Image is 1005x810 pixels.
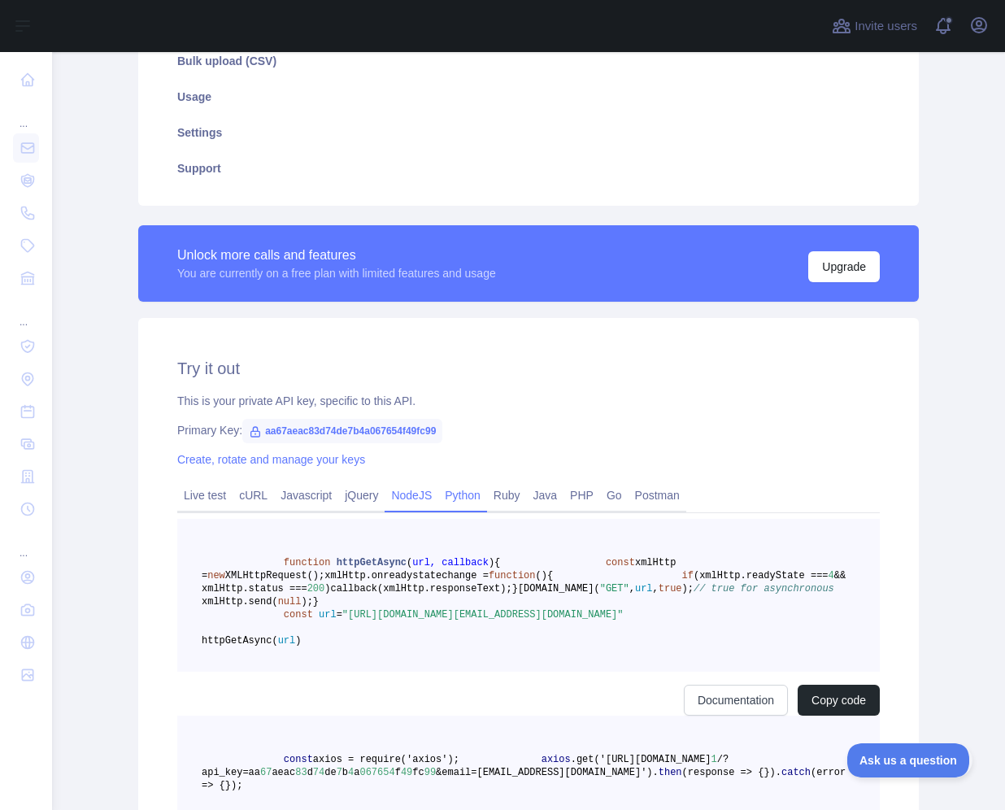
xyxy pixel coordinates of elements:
span: new [207,570,225,581]
span: null [278,596,302,607]
span: 200 [307,583,325,594]
span: aeac [272,767,295,778]
button: Invite users [829,13,920,39]
span: { [494,557,500,568]
a: Usage [158,79,899,115]
a: Postman [629,482,686,508]
a: Settings [158,115,899,150]
span: f [395,767,401,778]
span: Invite users [855,17,917,36]
span: const [606,557,635,568]
span: "[URL][DOMAIN_NAME][EMAIL_ADDRESS][DOMAIN_NAME]" [342,609,624,621]
span: (response => { [682,767,764,778]
a: Java [527,482,564,508]
span: 1 [711,754,717,765]
span: = [337,609,342,621]
span: const [284,609,313,621]
span: ( [535,570,541,581]
span: function [489,570,536,581]
span: 99 [424,767,436,778]
div: ... [13,98,39,130]
span: // true for asynchronous [694,583,834,594]
span: ) [295,635,301,647]
span: (xmlHttp.readyState === [694,570,829,581]
span: &email=[EMAIL_ADDRESS][DOMAIN_NAME]') [436,767,652,778]
div: This is your private API key, specific to this API. [177,393,880,409]
span: 7 [337,767,342,778]
span: , [629,583,635,594]
span: , [653,583,659,594]
span: ) [489,557,494,568]
span: 67 [260,767,272,778]
span: ) [542,570,547,581]
span: "GET" [600,583,629,594]
a: Go [600,482,629,508]
span: . [653,767,659,778]
a: NodeJS [385,482,438,508]
span: true [659,583,682,594]
span: }) [764,767,775,778]
a: Support [158,150,899,186]
span: { [547,570,553,581]
span: .get('[URL][DOMAIN_NAME] [571,754,711,765]
a: Python [438,482,487,508]
a: Javascript [274,482,338,508]
a: Bulk upload (CSV) [158,43,899,79]
span: } [512,583,518,594]
span: ) [324,583,330,594]
span: function [284,557,331,568]
span: httpGetAsync( [202,635,278,647]
span: } [313,596,319,607]
span: fc [412,767,424,778]
span: callback(xmlHttp.responseText); [330,583,511,594]
span: ( [407,557,412,568]
span: ); [682,583,694,594]
span: url [278,635,296,647]
div: ... [13,527,39,560]
button: Upgrade [808,251,880,282]
iframe: Toggle Customer Support [847,743,972,777]
span: a [354,767,359,778]
span: 4 [829,570,834,581]
span: de [324,767,336,778]
div: Primary Key: [177,422,880,438]
span: 49 [401,767,412,778]
span: xmlHttp.onreadystatechange = [324,570,489,581]
div: ... [13,296,39,329]
span: catch [781,767,811,778]
a: Documentation [684,685,788,716]
span: XMLHttpRequest(); [225,570,324,581]
a: PHP [563,482,600,508]
a: Ruby [487,482,527,508]
a: jQuery [338,482,385,508]
span: url, callback [412,557,489,568]
div: Unlock more calls and features [177,246,496,265]
span: b [342,767,348,778]
span: if [682,570,694,581]
span: const [284,754,313,765]
h2: Try it out [177,357,880,380]
span: 4 [348,767,354,778]
span: 067654 [359,767,394,778]
span: ); [301,596,312,607]
span: axios = require('axios'); [313,754,459,765]
span: url [635,583,653,594]
span: then [659,767,682,778]
div: You are currently on a free plan with limited features and usage [177,265,496,281]
span: aa67aeac83d74de7b4a067654f49fc99 [242,419,442,443]
span: url [319,609,337,621]
span: . [776,767,781,778]
span: 83 [295,767,307,778]
span: d [307,767,313,778]
span: }); [225,780,243,791]
span: 74 [313,767,324,778]
button: Copy code [798,685,880,716]
span: xmlHttp.send( [202,596,278,607]
span: httpGetAsync [337,557,407,568]
span: axios [542,754,571,765]
a: Live test [177,482,233,508]
span: [DOMAIN_NAME]( [518,583,600,594]
a: Create, rotate and manage your keys [177,453,365,466]
a: cURL [233,482,274,508]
